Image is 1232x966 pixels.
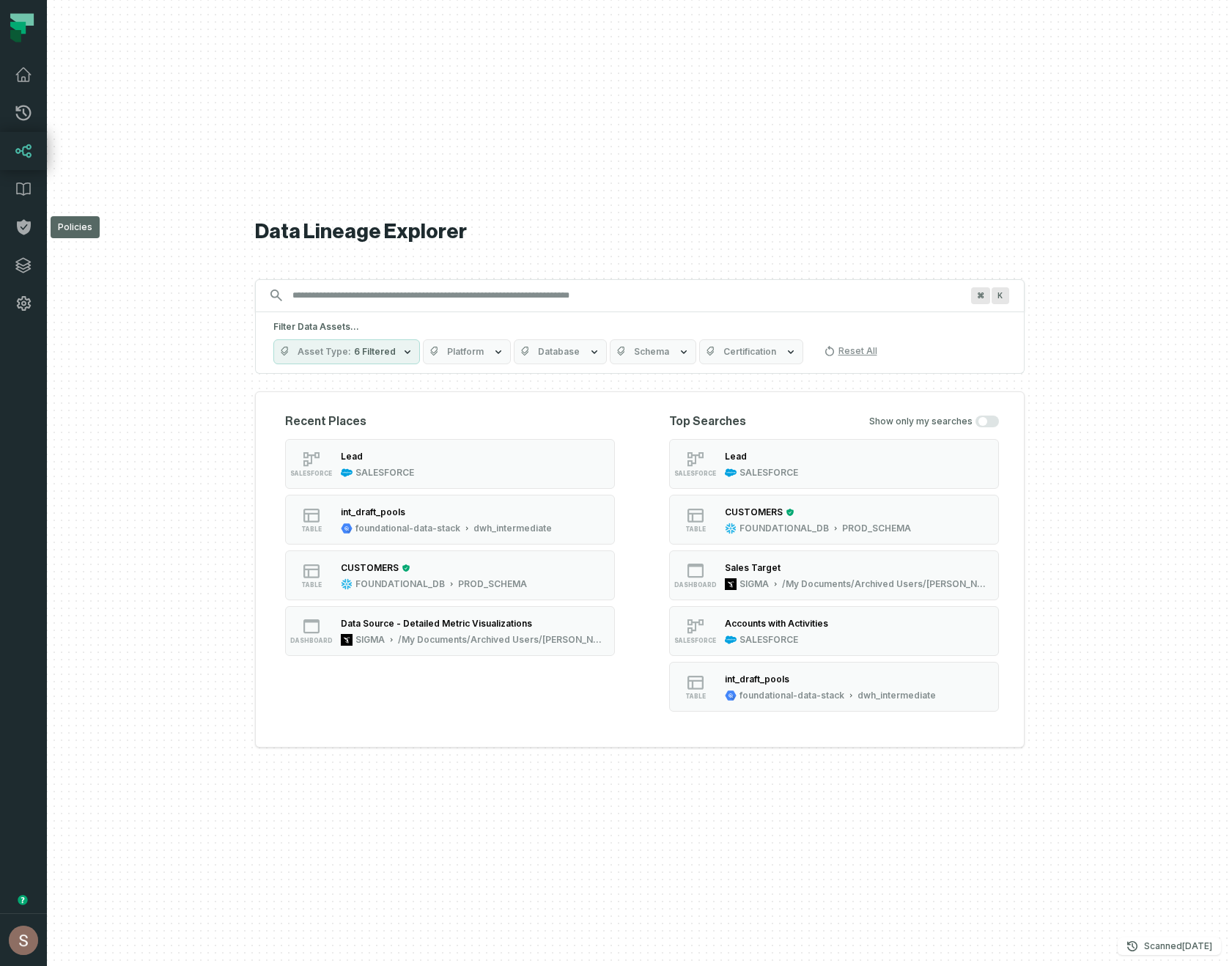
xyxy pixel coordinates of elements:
[992,287,1009,304] span: Press ⌘ + K to focus the search bar
[51,216,100,238] div: Policies
[16,893,29,907] div: Tooltip anchor
[1118,937,1221,955] button: Scanned[DATE] 8:10:59 AM
[1144,939,1212,954] p: Scanned
[971,287,990,304] span: Press ⌘ + K to focus the search bar
[9,926,38,955] img: avatar of Shay Gafniel
[1182,940,1212,951] relative-time: Sep 17, 2025, 8:10 AM GMT+3
[255,219,1025,245] h1: Data Lineage Explorer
